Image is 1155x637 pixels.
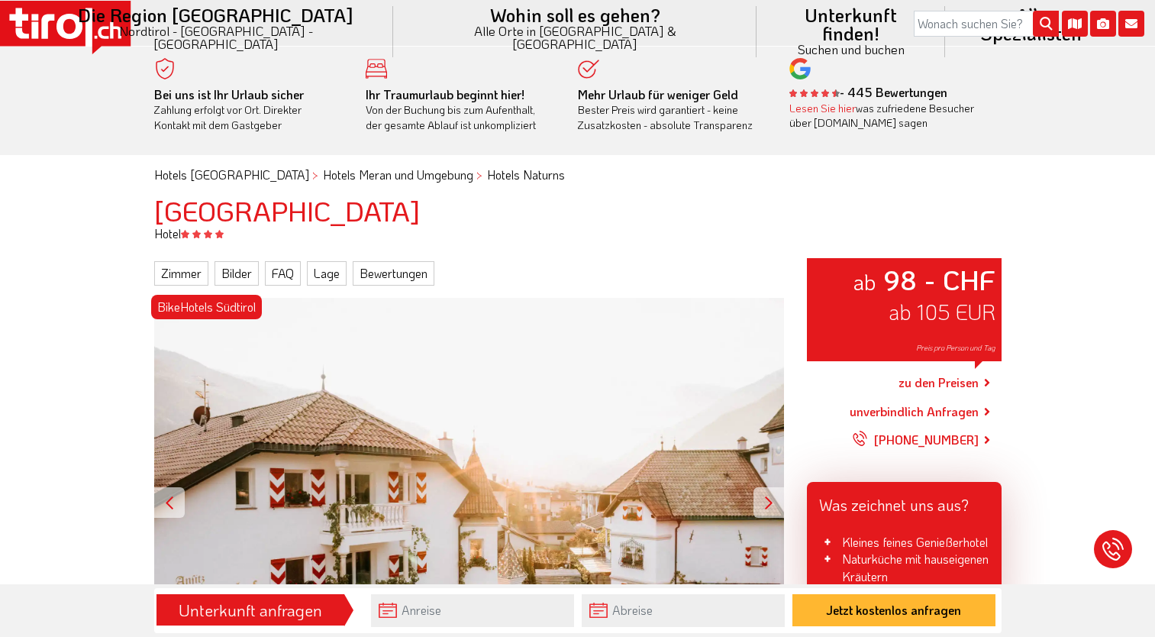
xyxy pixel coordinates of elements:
h1: [GEOGRAPHIC_DATA] [154,196,1002,226]
div: Was zeichnet uns aus? [807,482,1002,522]
a: unverbindlich Anfragen [850,403,979,421]
a: Hotels Meran und Umgebung [323,167,473,183]
div: was zufriedene Besucher über [DOMAIN_NAME] sagen [789,101,979,131]
small: ab [853,267,876,296]
div: Von der Buchung bis zum Aufenthalt, der gesamte Ablauf ist unkompliziert [366,87,555,133]
a: Zimmer [154,261,208,286]
i: Fotogalerie [1090,11,1116,37]
input: Abreise [582,594,785,627]
div: BikeHotels Südtirol [151,295,262,319]
span: Preis pro Person und Tag [916,343,995,353]
span: ab 105 EUR [889,298,995,325]
input: Anreise [371,594,574,627]
a: Lesen Sie hier [789,101,856,115]
a: Hotels Naturns [487,167,565,183]
i: Kontakt [1118,11,1144,37]
button: Jetzt kostenlos anfragen [792,594,995,626]
b: Bei uns ist Ihr Urlaub sicher [154,86,304,102]
li: Naturküche mit hauseigenen Kräutern [819,551,989,585]
small: Nordtirol - [GEOGRAPHIC_DATA] - [GEOGRAPHIC_DATA] [56,24,375,50]
div: Zahlung erfolgt vor Ort. Direkter Kontakt mit dem Gastgeber [154,87,344,133]
b: - 445 Bewertungen [789,84,947,100]
strong: 98 - CHF [883,261,995,297]
small: Alle Orte in [GEOGRAPHIC_DATA] & [GEOGRAPHIC_DATA] [411,24,738,50]
a: Hotels [GEOGRAPHIC_DATA] [154,167,309,183]
a: [PHONE_NUMBER] [853,421,979,459]
a: Bewertungen [353,261,434,286]
a: FAQ [265,261,301,286]
div: Unterkunft anfragen [161,597,340,623]
a: zu den Preisen [899,364,979,403]
input: Wonach suchen Sie? [914,11,1059,37]
li: Kleines feines Genießerhotel [819,534,989,551]
a: Bilder [215,261,259,286]
div: Bester Preis wird garantiert - keine Zusatzkosten - absolute Transparenz [578,87,767,133]
b: Ihr Traumurlaub beginnt hier! [366,86,524,102]
i: Karte öffnen [1062,11,1088,37]
b: Mehr Urlaub für weniger Geld [578,86,738,102]
small: Suchen und buchen [775,43,927,56]
div: Hotel [143,225,1013,242]
a: Lage [307,261,347,286]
